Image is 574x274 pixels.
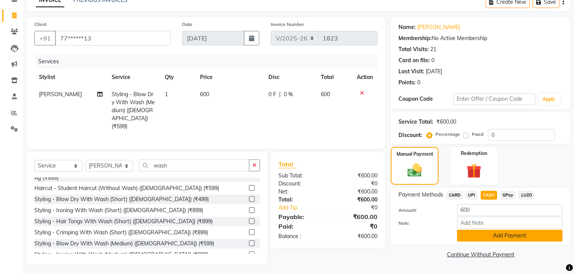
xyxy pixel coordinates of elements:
div: Last Visit: [398,68,424,76]
span: 1 [165,91,168,98]
span: Styling - Blow Dry With Wash (Medium) ([DEMOGRAPHIC_DATA]) (₹599) [112,91,155,130]
label: Percentage [436,131,460,138]
span: | [279,90,281,98]
th: Stylist [34,69,107,86]
div: Styling - Ironing With Wash (Medium) ([DEMOGRAPHIC_DATA]) (₹999) [34,251,208,259]
a: [PERSON_NAME] [417,23,460,31]
div: Payable: [273,212,328,221]
div: ₹0 [337,204,384,212]
span: UPI [466,191,478,200]
span: 600 [200,91,209,98]
div: ₹0 [328,180,384,188]
div: ₹600.00 [328,212,384,221]
div: Paid: [273,222,328,231]
span: Payment Methods [398,191,443,199]
label: Invoice Number [271,21,304,28]
input: Search by Name/Mobile/Email/Code [55,31,171,45]
div: ₹0 [328,222,384,231]
button: Add Payment [457,230,563,242]
button: Apply [538,93,560,105]
div: Haircut - Student Haircut (Without Wash) ([DEMOGRAPHIC_DATA]) (₹599) [34,184,219,192]
div: 0 [417,79,420,87]
div: ₹600.00 [436,118,456,126]
div: Total Visits: [398,45,429,53]
div: ₹600.00 [328,188,384,196]
div: Total: [273,196,328,204]
div: Styling - Hair Tongs With Wash (Short) ([DEMOGRAPHIC_DATA]) (₹899) [34,218,213,226]
div: Styling - Blow Dry With Wash (Short) ([DEMOGRAPHIC_DATA]) (₹499) [34,195,209,203]
span: 0 F [268,90,276,98]
div: 0 [431,56,434,64]
span: 600 [321,91,330,98]
div: Service Total: [398,118,433,126]
label: Fixed [472,131,483,138]
label: Manual Payment [397,151,433,158]
div: Net: [273,188,328,196]
img: _cash.svg [403,162,426,179]
span: GPay [500,191,516,200]
input: Search or Scan [139,160,249,171]
img: _gift.svg [462,161,486,180]
div: Services [35,55,383,69]
div: Membership: [398,34,432,42]
span: [PERSON_NAME] [39,91,82,98]
div: Styling - Crimping With Wash (Short) ([DEMOGRAPHIC_DATA]) (₹899) [34,229,208,237]
input: Enter Offer / Coupon Code [453,93,535,105]
div: Name: [398,23,416,31]
div: Styling - Ironing With Wash (Short) ([DEMOGRAPHIC_DATA]) (₹899) [34,206,203,214]
input: Add Note [457,217,563,229]
a: Add Tip [273,204,337,212]
label: Redemption [461,150,487,157]
th: Action [352,69,377,86]
div: ₹600.00 [328,196,384,204]
div: Styling - Blow Dry With Wash (Medium) ([DEMOGRAPHIC_DATA]) (₹599) [34,240,214,248]
div: 21 [430,45,436,53]
label: Client [34,21,47,28]
div: [DATE] [426,68,442,76]
div: Discount: [398,131,422,139]
input: Amount [457,204,563,216]
span: 0 % [284,90,293,98]
span: CASH [481,191,497,200]
div: ₹600.00 [328,172,384,180]
span: Total [278,160,296,168]
div: ₹600.00 [328,232,384,240]
div: Coupon Code [398,95,453,103]
div: Sub Total: [273,172,328,180]
th: Price [195,69,264,86]
a: Continue Without Payment [392,251,569,259]
span: CARD [446,191,463,200]
div: Discount: [273,180,328,188]
label: Amount: [393,207,451,214]
div: Card on file: [398,56,430,64]
label: Date [182,21,192,28]
th: Total [317,69,353,86]
th: Service [107,69,161,86]
label: Note: [393,220,451,227]
th: Qty [160,69,195,86]
div: Balance : [273,232,328,240]
button: +91 [34,31,56,45]
span: LUZO [519,191,534,200]
div: No Active Membership [398,34,563,42]
th: Disc [264,69,316,86]
div: Points: [398,79,416,87]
